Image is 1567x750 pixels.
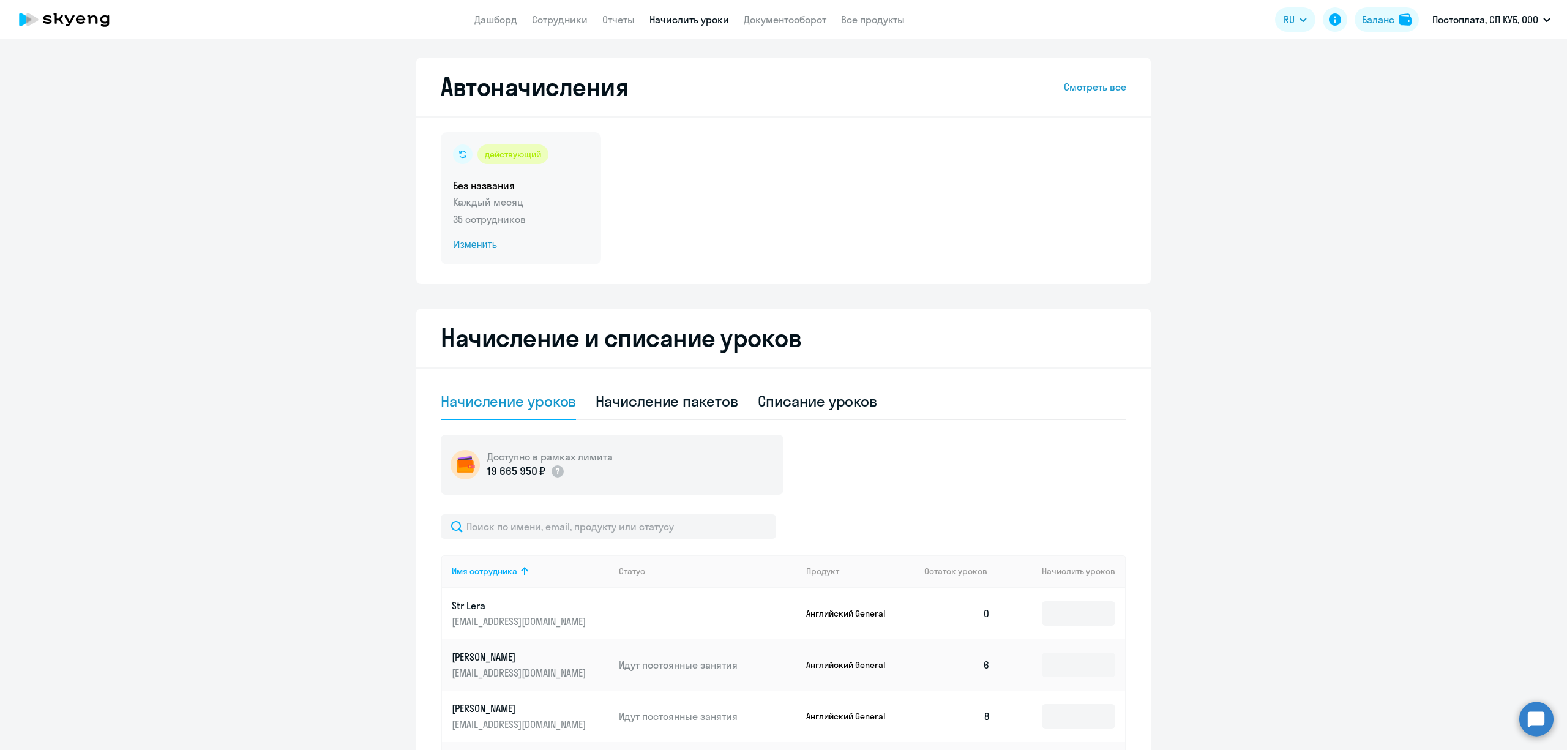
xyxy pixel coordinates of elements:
span: Остаток уроков [924,566,987,577]
p: Str Lera [452,599,589,612]
h2: Начисление и списание уроков [441,323,1126,353]
a: Str Lera[EMAIL_ADDRESS][DOMAIN_NAME] [452,599,609,628]
p: [PERSON_NAME] [452,650,589,664]
p: Английский General [806,711,898,722]
img: balance [1399,13,1412,26]
p: Постоплата, СП КУБ, ООО [1432,12,1538,27]
button: RU [1275,7,1315,32]
p: [PERSON_NAME] [452,702,589,715]
a: [PERSON_NAME][EMAIL_ADDRESS][DOMAIN_NAME] [452,650,609,680]
span: RU [1284,12,1295,27]
td: 0 [914,588,1000,639]
p: Английский General [806,659,898,670]
a: Все продукты [841,13,905,26]
p: Английский General [806,608,898,619]
div: Остаток уроков [924,566,1000,577]
a: Смотреть все [1064,80,1126,94]
p: 19 665 950 ₽ [487,463,545,479]
button: Балансbalance [1355,7,1419,32]
a: [PERSON_NAME][EMAIL_ADDRESS][DOMAIN_NAME] [452,702,609,731]
a: Документооборот [744,13,826,26]
p: 35 сотрудников [453,212,589,227]
h2: Автоначисления [441,72,628,102]
p: [EMAIL_ADDRESS][DOMAIN_NAME] [452,666,589,680]
a: Дашборд [474,13,517,26]
a: Начислить уроки [649,13,729,26]
p: Каждый месяц [453,195,589,209]
th: Начислить уроков [1000,555,1125,588]
div: Статус [619,566,645,577]
div: действующий [477,144,548,164]
span: Изменить [453,238,589,252]
div: Начисление уроков [441,391,576,411]
div: Баланс [1362,12,1394,27]
div: Начисление пакетов [596,391,738,411]
button: Постоплата, СП КУБ, ООО [1426,5,1557,34]
div: Списание уроков [758,391,878,411]
p: Идут постоянные занятия [619,710,796,723]
p: [EMAIL_ADDRESS][DOMAIN_NAME] [452,615,589,628]
a: Сотрудники [532,13,588,26]
td: 8 [914,691,1000,742]
h5: Без названия [453,179,589,192]
div: Имя сотрудника [452,566,517,577]
div: Продукт [806,566,839,577]
div: Имя сотрудника [452,566,609,577]
input: Поиск по имени, email, продукту или статусу [441,514,776,539]
a: Отчеты [602,13,635,26]
p: [EMAIL_ADDRESS][DOMAIN_NAME] [452,718,589,731]
div: Статус [619,566,796,577]
p: Идут постоянные занятия [619,658,796,672]
h5: Доступно в рамках лимита [487,450,613,463]
img: wallet-circle.png [451,450,480,479]
div: Продукт [806,566,915,577]
td: 6 [914,639,1000,691]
